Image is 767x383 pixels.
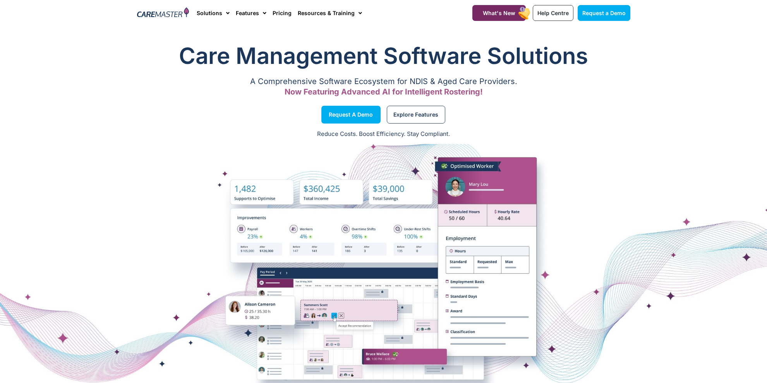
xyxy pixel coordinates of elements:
span: Request a Demo [329,113,373,117]
img: CareMaster Logo [137,7,189,19]
span: What's New [483,10,515,16]
span: Explore Features [393,113,438,117]
a: Explore Features [387,106,445,124]
p: A Comprehensive Software Ecosystem for NDIS & Aged Care Providers. [137,79,630,84]
h1: Care Management Software Solutions [137,40,630,71]
span: Request a Demo [582,10,626,16]
span: Now Featuring Advanced AI for Intelligent Rostering! [285,87,483,96]
p: Reduce Costs. Boost Efficiency. Stay Compliant. [5,130,762,139]
a: What's New [472,5,526,21]
a: Help Centre [533,5,573,21]
a: Request a Demo [321,106,381,124]
span: Help Centre [537,10,569,16]
a: Request a Demo [578,5,630,21]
